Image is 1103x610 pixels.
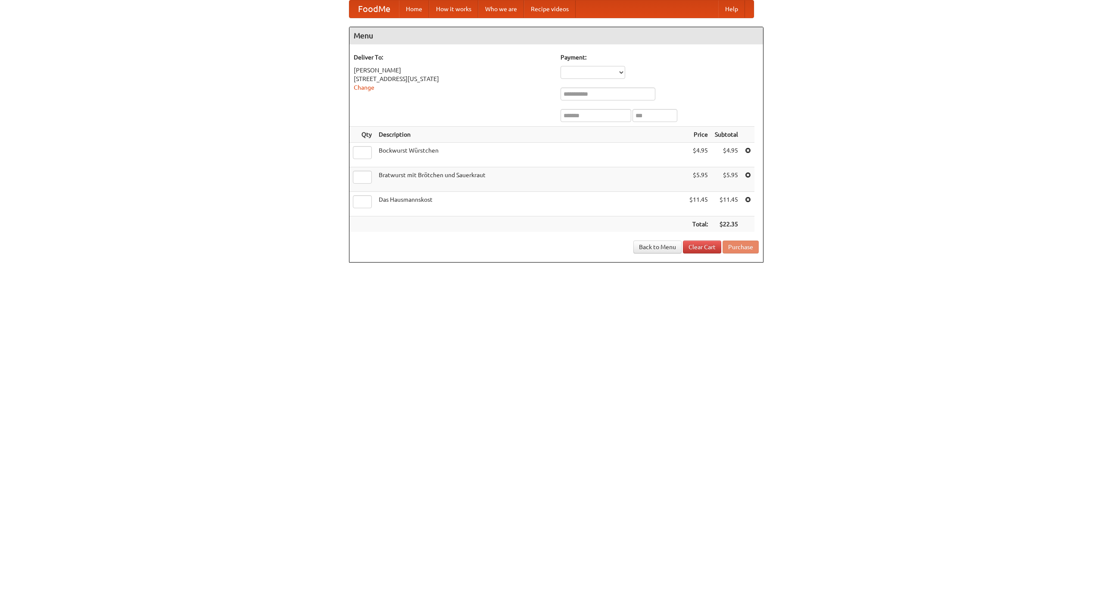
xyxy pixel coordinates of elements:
[375,167,686,192] td: Bratwurst mit Brötchen und Sauerkraut
[686,167,711,192] td: $5.95
[633,241,682,253] a: Back to Menu
[711,216,742,232] th: $22.35
[349,27,763,44] h4: Menu
[354,84,374,91] a: Change
[686,143,711,167] td: $4.95
[718,0,745,18] a: Help
[686,192,711,216] td: $11.45
[429,0,478,18] a: How it works
[354,66,552,75] div: [PERSON_NAME]
[375,127,686,143] th: Description
[399,0,429,18] a: Home
[711,167,742,192] td: $5.95
[478,0,524,18] a: Who we are
[683,241,721,253] a: Clear Cart
[349,127,375,143] th: Qty
[561,53,759,62] h5: Payment:
[354,53,552,62] h5: Deliver To:
[354,75,552,83] div: [STREET_ADDRESS][US_STATE]
[711,143,742,167] td: $4.95
[375,192,686,216] td: Das Hausmannskost
[686,127,711,143] th: Price
[349,0,399,18] a: FoodMe
[711,127,742,143] th: Subtotal
[711,192,742,216] td: $11.45
[686,216,711,232] th: Total:
[723,241,759,253] button: Purchase
[524,0,576,18] a: Recipe videos
[375,143,686,167] td: Bockwurst Würstchen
